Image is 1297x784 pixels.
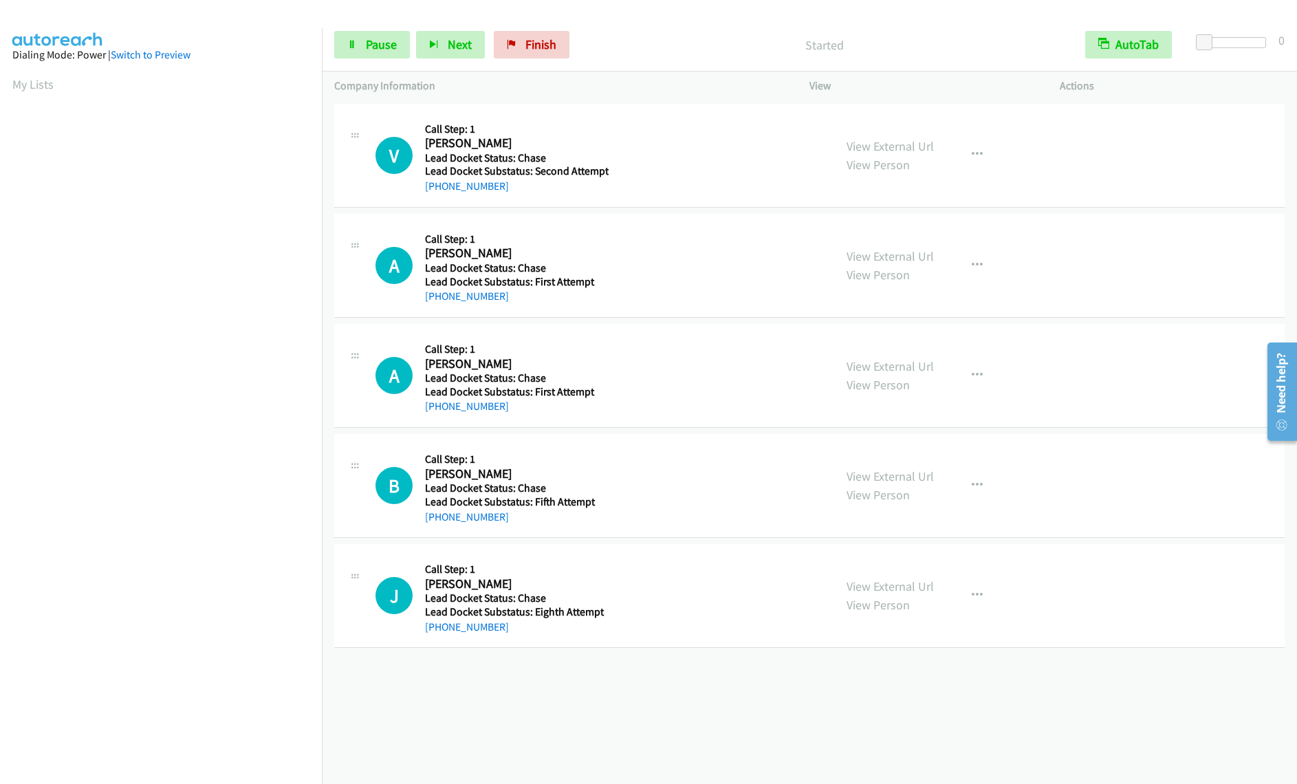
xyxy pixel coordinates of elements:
[847,267,910,283] a: View Person
[12,76,54,92] a: My Lists
[847,468,934,484] a: View External Url
[809,78,1035,94] p: View
[334,31,410,58] a: Pause
[448,36,472,52] span: Next
[12,47,309,63] div: Dialing Mode: Power |
[1060,78,1285,94] p: Actions
[494,31,569,58] a: Finish
[375,137,413,174] div: The call is yet to be attempted
[375,247,413,284] h1: A
[425,605,604,619] h5: Lead Docket Substatus: Eighth Attempt
[425,481,604,495] h5: Lead Docket Status: Chase
[425,179,509,193] a: [PHONE_NUMBER]
[525,36,556,52] span: Finish
[375,577,413,614] h1: J
[425,385,604,399] h5: Lead Docket Substatus: First Attempt
[425,400,509,413] a: [PHONE_NUMBER]
[425,356,604,372] h2: [PERSON_NAME]
[375,357,413,394] h1: A
[425,246,604,261] h2: [PERSON_NAME]
[425,576,604,592] h2: [PERSON_NAME]
[847,597,910,613] a: View Person
[425,371,604,385] h5: Lead Docket Status: Chase
[425,164,609,178] h5: Lead Docket Substatus: Second Attempt
[375,577,413,614] div: The call is yet to be attempted
[425,495,604,509] h5: Lead Docket Substatus: Fifth Attempt
[847,138,934,154] a: View External Url
[1278,31,1285,50] div: 0
[425,466,604,482] h2: [PERSON_NAME]
[1203,37,1266,48] div: Delay between calls (in seconds)
[12,106,322,759] iframe: Dialpad
[375,467,413,504] h1: B
[375,137,413,174] h1: V
[425,620,509,633] a: [PHONE_NUMBER]
[375,357,413,394] div: The call is yet to be attempted
[366,36,397,52] span: Pause
[425,510,509,523] a: [PHONE_NUMBER]
[425,453,604,466] h5: Call Step: 1
[425,122,609,136] h5: Call Step: 1
[847,578,934,594] a: View External Url
[588,36,1060,54] p: Started
[375,467,413,504] div: The call is yet to be attempted
[416,31,485,58] button: Next
[334,78,785,94] p: Company Information
[425,591,604,605] h5: Lead Docket Status: Chase
[425,342,604,356] h5: Call Step: 1
[111,48,190,61] a: Switch to Preview
[425,151,609,165] h5: Lead Docket Status: Chase
[425,232,604,246] h5: Call Step: 1
[847,377,910,393] a: View Person
[847,248,934,264] a: View External Url
[847,157,910,173] a: View Person
[1257,337,1297,446] iframe: Resource Center
[1085,31,1172,58] button: AutoTab
[425,261,604,275] h5: Lead Docket Status: Chase
[425,563,604,576] h5: Call Step: 1
[425,135,604,151] h2: [PERSON_NAME]
[847,487,910,503] a: View Person
[425,275,604,289] h5: Lead Docket Substatus: First Attempt
[425,290,509,303] a: [PHONE_NUMBER]
[847,358,934,374] a: View External Url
